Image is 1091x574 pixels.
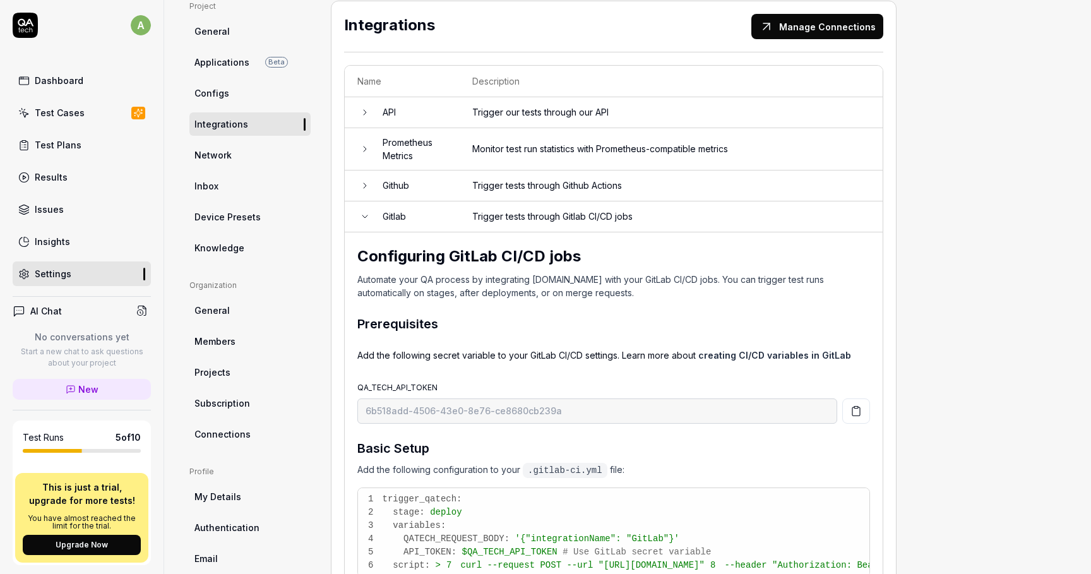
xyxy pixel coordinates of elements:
span: Integrations [194,117,248,131]
a: Authentication [189,516,311,539]
span: Authentication [194,521,259,534]
p: You have almost reached the limit for the trial. [23,515,141,530]
span: General [194,25,230,38]
span: 4 [362,532,383,546]
span: curl --request POST --url "[URL][DOMAIN_NAME]" [441,560,705,570]
td: Gitlab [370,201,460,232]
span: Applications [194,56,249,69]
span: Beta [265,57,288,68]
td: API [370,97,460,128]
a: Issues [13,197,151,222]
span: Members [194,335,235,348]
a: Inbox [189,174,311,198]
span: stage: [393,507,424,517]
code: .gitlab-ci.yml [523,463,607,478]
a: Results [13,165,151,189]
p: Automate your QA process by integrating [DOMAIN_NAME] with your GitLab CI/CD jobs. You can trigge... [357,273,870,299]
span: '{"integrationName": "GitLab"}' [515,534,679,544]
span: Connections [194,428,251,441]
span: Configs [194,87,229,100]
span: 6 [362,559,383,572]
span: Knowledge [194,241,244,254]
button: Copy [842,398,870,424]
a: General [189,20,311,43]
span: Network [194,148,232,162]
span: 3 [362,519,383,532]
div: Dashboard [35,74,83,87]
div: Settings [35,267,71,280]
div: Insights [35,235,70,248]
a: Integrations [189,112,311,136]
td: Monitor test run statistics with Prometheus-compatible metrics [460,128,883,170]
td: Trigger our tests through our API [460,97,883,128]
span: General [194,304,230,317]
span: QATECH_REQUEST_BODY: [403,534,510,544]
label: QA_TECH_API_TOKEN [357,383,438,392]
span: 5 [362,546,383,559]
th: Description [460,66,883,97]
td: Prometheus Metrics [370,128,460,170]
span: --header "Authorization: Bearer $API_TOKEN" [705,560,953,570]
a: Members [189,330,311,353]
a: Device Presets [189,205,311,229]
a: Settings [13,261,151,286]
a: Configs [189,81,311,105]
h2: Configuring GitLab CI/CD jobs [357,245,870,268]
a: Connections [189,422,311,446]
span: 2 [362,506,383,519]
h4: AI Chat [30,304,62,318]
a: Email [189,547,311,570]
a: Network [189,143,311,167]
a: ApplicationsBeta [189,51,311,74]
span: My Details [194,490,241,503]
span: 7 [441,559,461,572]
span: Email [194,552,218,565]
span: New [78,383,98,396]
a: Projects [189,361,311,384]
a: Test Cases [13,100,151,125]
h5: Test Runs [23,432,64,443]
span: trigger_qatech: [383,494,462,504]
a: Dashboard [13,68,151,93]
p: This is just a trial, upgrade for more tests! [23,481,141,507]
a: Knowledge [189,236,311,260]
p: No conversations yet [13,330,151,344]
span: deploy [430,507,462,517]
span: $QA_TECH_API_TOKEN [462,547,557,557]
h2: Integrations [344,14,746,39]
a: creating CI/CD variables in GitLab [698,350,851,361]
button: a [131,13,151,38]
span: variables: [393,520,446,530]
div: Profile [189,466,311,477]
span: 8 [705,559,725,572]
p: Add the following secret variable to your GitLab CI/CD settings. Learn more about [357,349,870,362]
a: Insights [13,229,151,254]
span: Inbox [194,179,218,193]
th: Name [345,66,460,97]
h3: Prerequisites [357,304,870,344]
p: Start a new chat to ask questions about your project [13,346,151,369]
span: Device Presets [194,210,261,224]
span: > [436,560,441,570]
a: My Details [189,485,311,508]
span: API_TOKEN: [403,547,456,557]
span: a [131,15,151,35]
span: script: [393,560,430,570]
td: Trigger tests through Github Actions [460,170,883,201]
td: Trigger tests through Gitlab CI/CD jobs [460,201,883,232]
span: # Use GitLab secret variable [563,547,711,557]
span: Subscription [194,397,250,410]
a: New [13,379,151,400]
span: 5 of 10 [116,431,141,444]
button: Manage Connections [751,14,883,39]
div: Project [189,1,311,12]
a: General [189,299,311,322]
div: Issues [35,203,64,216]
p: Add the following configuration to your file: [357,463,870,477]
a: Test Plans [13,133,151,157]
td: Github [370,170,460,201]
h3: Basic Setup [357,439,870,458]
div: Test Plans [35,138,81,152]
button: Upgrade Now [23,535,141,555]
